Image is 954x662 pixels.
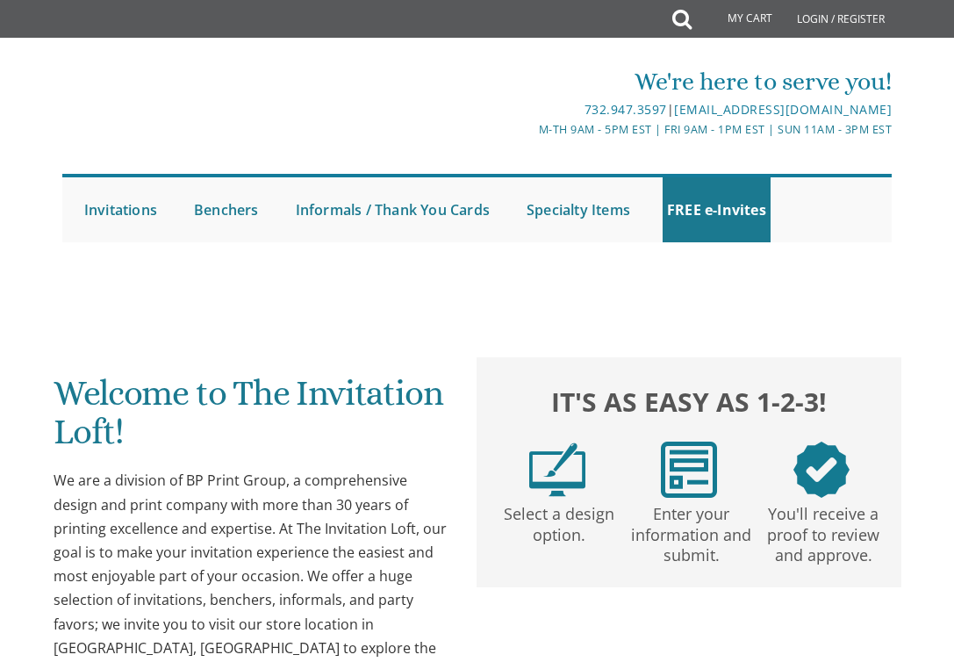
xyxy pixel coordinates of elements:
[522,177,635,242] a: Specialty Items
[628,498,754,566] p: Enter your information and submit.
[80,177,161,242] a: Invitations
[340,64,892,99] div: We're here to serve you!
[661,442,717,498] img: step2.png
[190,177,263,242] a: Benchers
[54,374,450,464] h1: Welcome to The Invitation Loft!
[690,2,785,37] a: My Cart
[761,498,886,566] p: You'll receive a proof to review and approve.
[340,120,892,139] div: M-Th 9am - 5pm EST | Fri 9am - 1pm EST | Sun 11am - 3pm EST
[529,442,585,498] img: step1.png
[340,99,892,120] div: |
[491,383,887,420] h2: It's as easy as 1-2-3!
[663,177,771,242] a: FREE e-Invites
[497,498,622,545] p: Select a design option.
[585,101,667,118] a: 732.947.3597
[674,101,892,118] a: [EMAIL_ADDRESS][DOMAIN_NAME]
[291,177,494,242] a: Informals / Thank You Cards
[793,442,850,498] img: step3.png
